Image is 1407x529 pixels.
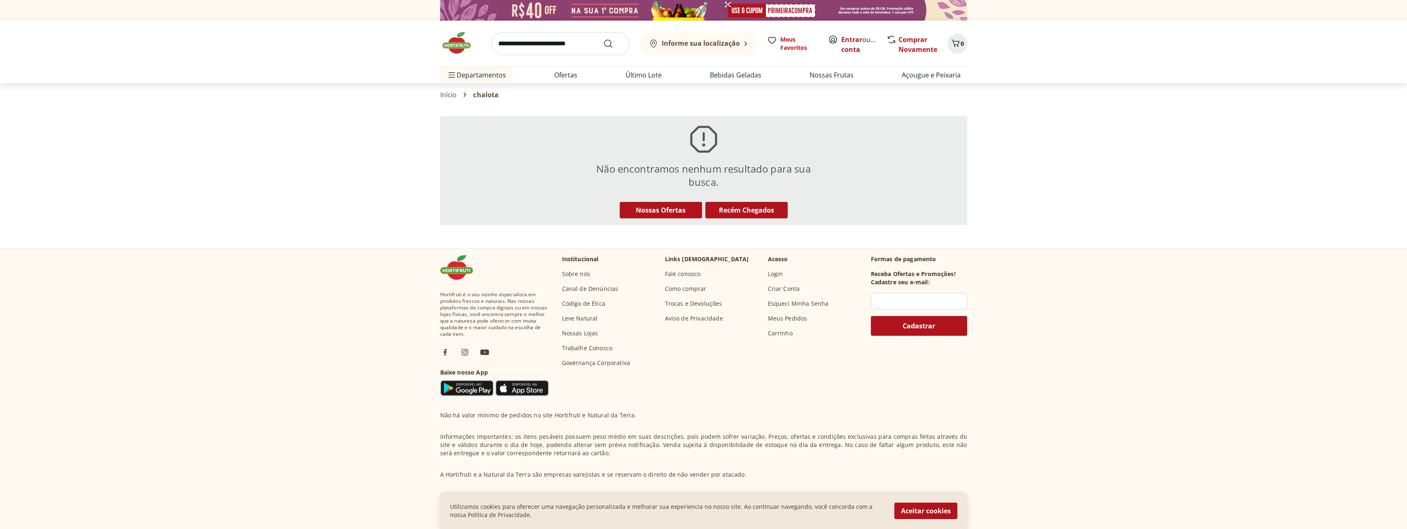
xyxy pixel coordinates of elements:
a: Meus Pedidos [768,314,807,323]
input: search [491,32,630,55]
button: Submit Search [603,39,623,49]
a: Canal de Denúncias [562,285,618,293]
a: Criar conta [841,35,887,54]
button: Cadastrar [871,316,967,336]
span: Recém Chegados [719,206,774,215]
a: Leve Natural [562,314,598,323]
button: Recém Chegados [705,202,788,218]
a: Fale conosco [665,270,701,278]
a: Governança Corporativa [562,359,630,367]
p: A Hortifruti e a Natural da Terra são empresas varejistas e se reservam o direito de não vender p... [440,470,747,479]
button: Menu [447,65,457,85]
button: Nossas Ofertas [620,202,702,218]
p: Links [DEMOGRAPHIC_DATA] [665,255,749,263]
img: ytb [480,347,490,357]
a: Nossas Frutas [810,70,854,80]
p: Utilizamos cookies para oferecer uma navegação personalizada e melhorar sua experiencia no nosso ... [450,503,884,519]
a: Ofertas [554,70,577,80]
b: Informe sua localização [662,39,740,48]
span: ou [841,35,878,54]
img: App Store Icon [495,380,549,396]
a: Bebidas Geladas [710,70,761,80]
h3: Receba Ofertas e Promoções! [871,270,956,278]
a: Nossas Lojas [562,329,598,337]
a: Login [768,270,783,278]
span: chalota [473,91,499,98]
a: Último Lote [625,70,662,80]
span: Cadastrar [903,323,935,329]
img: Google Play Icon [440,380,494,396]
button: Aceitar cookies [894,503,957,519]
a: Esqueci Minha Senha [768,300,829,308]
span: Meus Favoritos [780,35,818,52]
p: Formas de pagamento [871,255,967,263]
img: Hortifruti [440,255,481,280]
a: Como comprar [665,285,707,293]
p: Informações importantes: os itens pesáveis possuem peso médio em suas descrições, pois podem sofr... [440,433,967,457]
h3: Baixe nosso App [440,368,549,377]
p: Não há valor mínimo de pedidos no site Hortifruti e Natural da Terra. [440,411,637,419]
img: fb [440,347,450,357]
h2: Não encontramos nenhum resultado para sua busca. [586,162,821,189]
a: Código de Ética [562,300,605,308]
a: Trocas e Devoluções [665,300,722,308]
span: Departamentos [447,65,506,85]
a: Comprar Novamente [898,35,937,54]
a: Carrinho [768,329,793,337]
img: Hortifruti [440,30,481,55]
a: Início [440,91,457,98]
img: ig [460,347,470,357]
a: Sobre nós [562,270,590,278]
span: Hortifruti é o seu vizinho especialista em produtos frescos e naturais. Nas nossas plataformas de... [440,291,549,337]
p: A venda e consumo de bebidas alcoólicas são proibidas para menores de 18 anos. Bebida alcoólica p... [440,492,967,508]
a: Meus Favoritos [767,35,818,52]
button: Carrinho [947,34,967,54]
p: Institucional [562,255,599,263]
p: Acesso [768,255,788,263]
h3: Cadastre seu e-mail: [871,278,930,286]
span: Nossas Ofertas [636,206,686,215]
a: Trabalhe Conosco [562,344,613,352]
a: Açougue e Peixaria [902,70,961,80]
a: Criar Conta [768,285,800,293]
button: Informe sua localização [639,32,757,55]
span: 0 [961,40,964,47]
a: Entrar [841,35,862,44]
a: Aviso de Privacidade [665,314,723,323]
